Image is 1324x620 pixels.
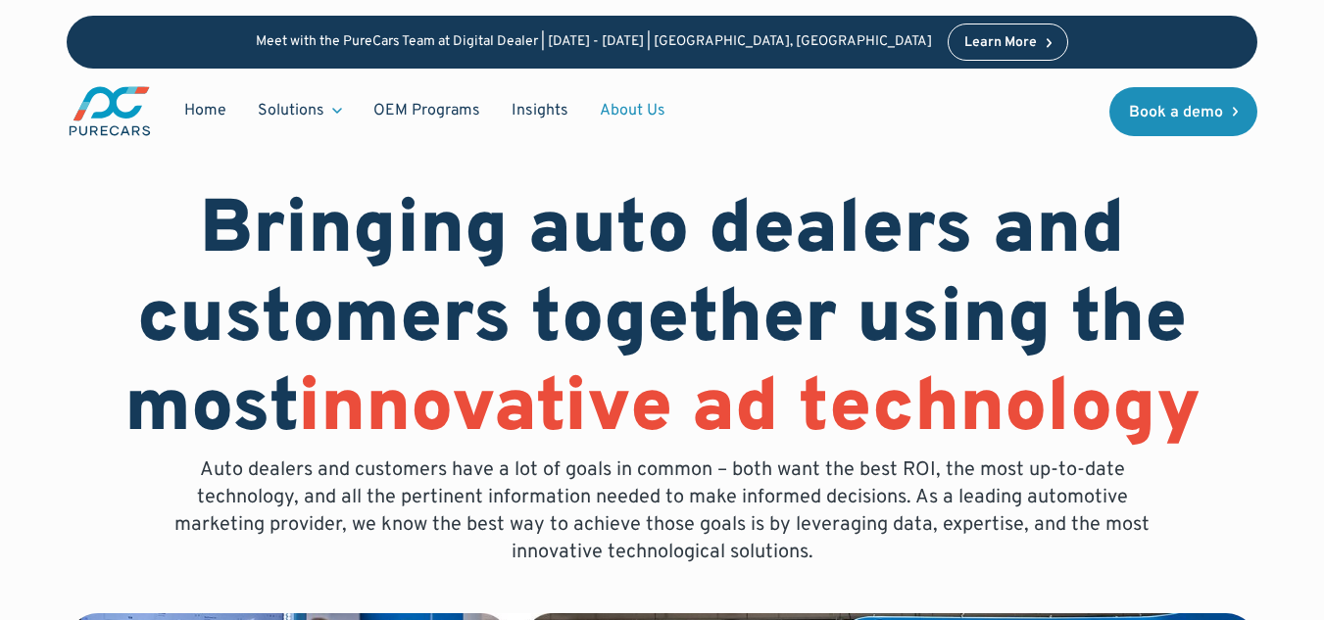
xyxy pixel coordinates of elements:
a: Home [169,92,242,129]
p: Auto dealers and customers have a lot of goals in common – both want the best ROI, the most up-to... [161,456,1164,566]
img: purecars logo [67,84,153,138]
p: Meet with the PureCars Team at Digital Dealer | [DATE] - [DATE] | [GEOGRAPHIC_DATA], [GEOGRAPHIC_... [256,34,932,51]
a: About Us [584,92,681,129]
span: innovative ad technology [298,363,1201,457]
a: OEM Programs [358,92,496,129]
a: Insights [496,92,584,129]
div: Solutions [258,100,324,121]
div: Learn More [964,36,1037,50]
a: Book a demo [1109,87,1258,136]
a: Learn More [948,24,1069,61]
div: Book a demo [1129,105,1223,120]
h1: Bringing auto dealers and customers together using the most [67,188,1258,456]
a: main [67,84,153,138]
div: Solutions [242,92,358,129]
